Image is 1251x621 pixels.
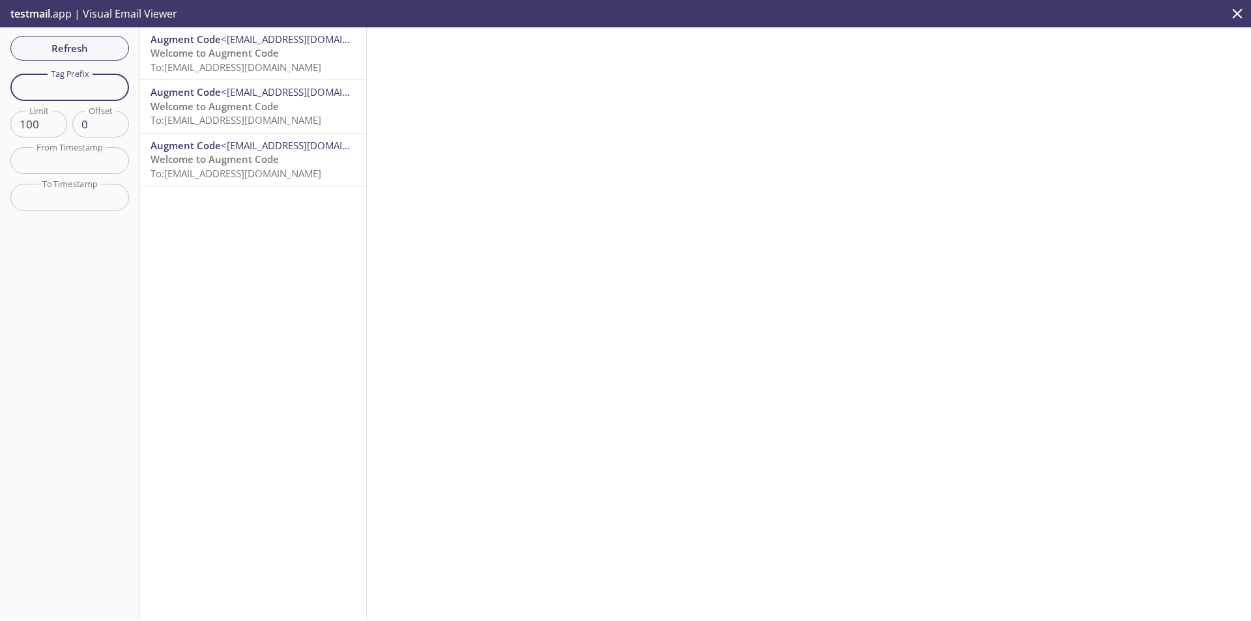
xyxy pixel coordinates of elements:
[140,80,366,132] div: Augment Code<[EMAIL_ADDRESS][DOMAIN_NAME]>Welcome to Augment CodeTo:[EMAIL_ADDRESS][DOMAIN_NAME]
[151,61,321,74] span: To: [EMAIL_ADDRESS][DOMAIN_NAME]
[151,113,321,126] span: To: [EMAIL_ADDRESS][DOMAIN_NAME]
[21,40,119,57] span: Refresh
[221,85,390,98] span: <[EMAIL_ADDRESS][DOMAIN_NAME]>
[151,33,221,46] span: Augment Code
[10,7,50,21] span: testmail
[140,27,366,79] div: Augment Code<[EMAIL_ADDRESS][DOMAIN_NAME]>Welcome to Augment CodeTo:[EMAIL_ADDRESS][DOMAIN_NAME]
[151,167,321,180] span: To: [EMAIL_ADDRESS][DOMAIN_NAME]
[151,100,279,113] span: Welcome to Augment Code
[151,85,221,98] span: Augment Code
[151,46,279,59] span: Welcome to Augment Code
[10,36,129,61] button: Refresh
[221,139,390,152] span: <[EMAIL_ADDRESS][DOMAIN_NAME]>
[221,33,390,46] span: <[EMAIL_ADDRESS][DOMAIN_NAME]>
[151,139,221,152] span: Augment Code
[140,134,366,186] div: Augment Code<[EMAIL_ADDRESS][DOMAIN_NAME]>Welcome to Augment CodeTo:[EMAIL_ADDRESS][DOMAIN_NAME]
[151,152,279,166] span: Welcome to Augment Code
[140,27,366,186] nav: emails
